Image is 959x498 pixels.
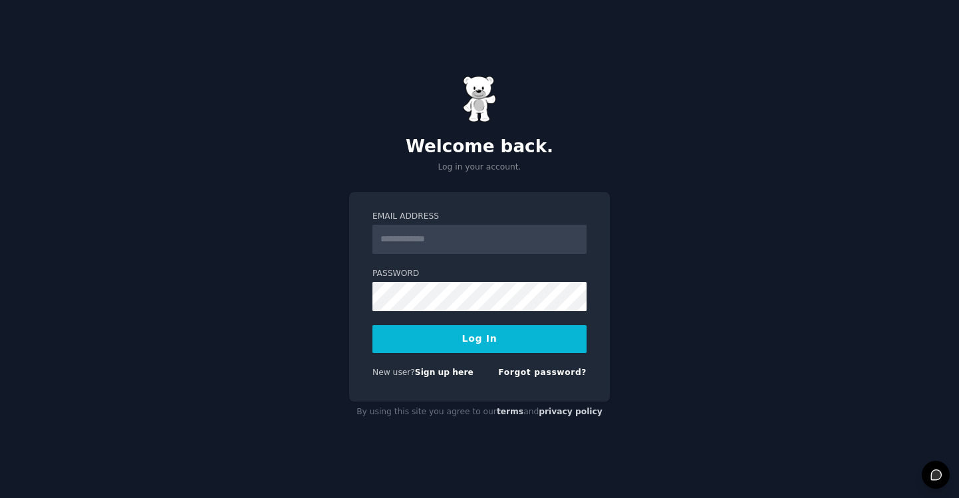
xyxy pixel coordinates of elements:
[372,268,587,280] label: Password
[498,368,587,377] a: Forgot password?
[372,325,587,353] button: Log In
[372,211,587,223] label: Email Address
[415,368,474,377] a: Sign up here
[349,402,610,423] div: By using this site you agree to our and
[349,136,610,158] h2: Welcome back.
[349,162,610,174] p: Log in your account.
[372,368,415,377] span: New user?
[463,76,496,122] img: Gummy Bear
[539,407,603,416] a: privacy policy
[497,407,523,416] a: terms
